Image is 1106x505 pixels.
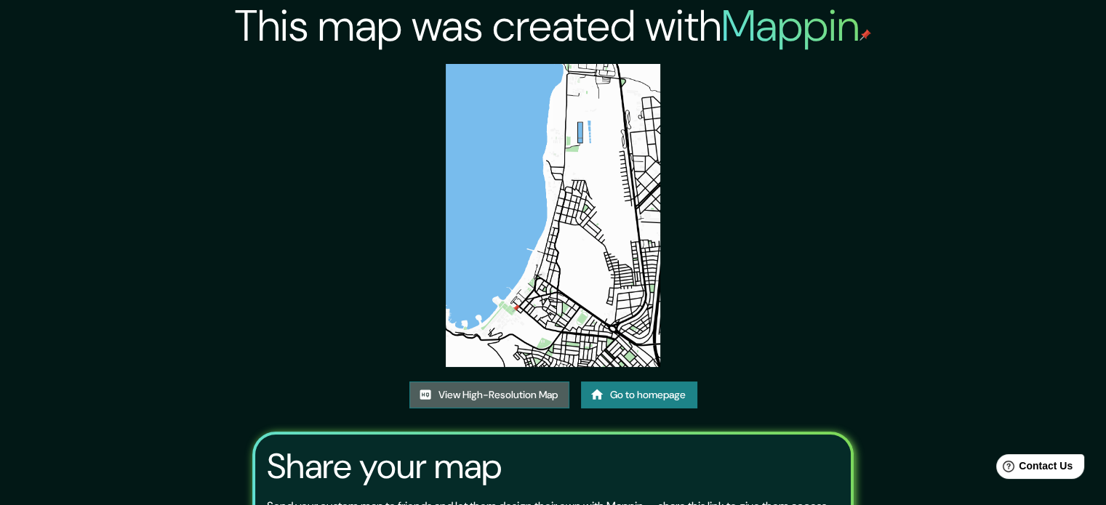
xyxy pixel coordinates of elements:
h3: Share your map [267,446,502,487]
iframe: Help widget launcher [977,448,1090,489]
a: Go to homepage [581,381,697,408]
a: View High-Resolution Map [409,381,569,408]
img: created-map [446,64,660,367]
img: mappin-pin [859,29,871,41]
